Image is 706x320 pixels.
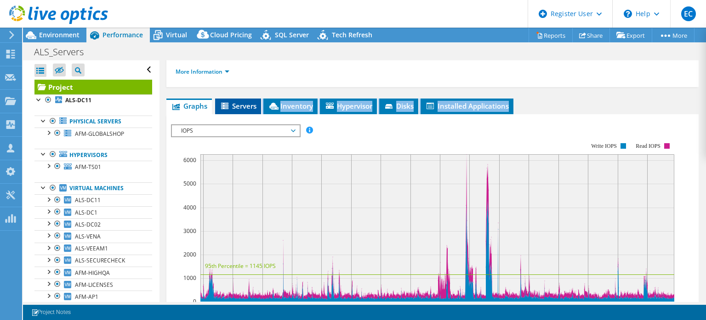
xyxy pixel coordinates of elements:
[183,156,196,164] text: 6000
[624,10,632,18] svg: \n
[332,30,372,39] span: Tech Refresh
[34,116,152,128] a: Physical Servers
[183,227,196,235] text: 3000
[609,28,652,42] a: Export
[34,267,152,279] a: AFM-HIGHQA
[183,274,196,282] text: 1000
[183,180,196,187] text: 5000
[681,6,696,21] span: EC
[183,204,196,211] text: 4000
[384,101,414,111] span: Disks
[34,230,152,242] a: ALS-VENA
[652,28,695,42] a: More
[34,149,152,161] a: Hypervisors
[75,233,101,240] span: ALS-VENA
[325,101,372,111] span: Hypervisor
[34,182,152,194] a: Virtual Machines
[34,243,152,255] a: ALS-VEEAM1
[75,281,113,289] span: AFM-LICENSES
[636,143,661,149] text: Read IOPS
[34,279,152,291] a: AFM-LICENSES
[75,196,101,204] span: ALS-DC11
[572,28,610,42] a: Share
[75,221,101,228] span: ALS-DC02
[176,125,295,136] span: IOPS
[210,30,252,39] span: Cloud Pricing
[34,218,152,230] a: ALS-DC02
[275,30,309,39] span: SQL Server
[34,206,152,218] a: ALS-DC1
[34,255,152,267] a: ALS-SECURECHECK
[75,130,124,138] span: AFM-GLOBALSHOP
[75,269,110,277] span: AFM-HIGHQA
[75,256,125,264] span: ALS-SECURECHECK
[30,47,98,57] h1: ALS_Servers
[166,30,187,39] span: Virtual
[34,128,152,140] a: AFM-GLOBALSHOP
[75,293,98,301] span: AFM-AP1
[171,101,207,111] span: Graphs
[65,96,91,104] b: ALS-DC11
[220,101,256,111] span: Servers
[591,143,617,149] text: Write IOPS
[34,291,152,303] a: AFM-AP1
[75,209,97,216] span: ALS-DC1
[25,307,77,318] a: Project Notes
[176,68,229,76] a: More Information
[102,30,143,39] span: Performance
[34,80,152,94] a: Project
[34,161,152,173] a: AFM-TS01
[193,297,196,305] text: 0
[39,30,80,39] span: Environment
[75,244,108,252] span: ALS-VEEAM1
[425,101,509,111] span: Installed Applications
[34,94,152,106] a: ALS-DC11
[268,101,313,111] span: Inventory
[183,250,196,258] text: 2000
[529,28,573,42] a: Reports
[34,194,152,206] a: ALS-DC11
[205,262,276,270] text: 95th Percentile = 1145 IOPS
[75,163,101,171] span: AFM-TS01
